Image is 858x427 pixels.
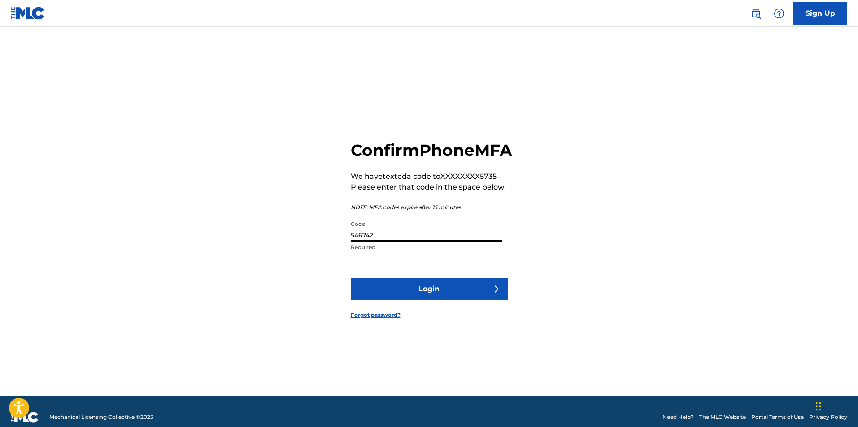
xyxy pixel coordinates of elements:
[351,311,401,319] a: Forgot password?
[49,413,153,421] span: Mechanical Licensing Collective © 2025
[490,284,501,294] img: f7272a7cc735f4ea7f67.svg
[351,140,512,160] h2: Confirm Phone MFA
[751,413,804,421] a: Portal Terms of Use
[813,384,858,427] iframe: Chat Widget
[793,2,847,25] a: Sign Up
[351,203,512,211] p: NOTE: MFA codes expire after 15 minutes
[774,8,784,19] img: help
[662,413,694,421] a: Need Help?
[351,171,512,182] p: We have texted a code to XXXXXXXX5735
[351,243,502,251] p: Required
[351,182,512,193] p: Please enter that code in the space below
[750,8,761,19] img: search
[11,7,45,20] img: MLC Logo
[699,413,746,421] a: The MLC Website
[11,412,39,423] img: logo
[809,413,847,421] a: Privacy Policy
[770,4,788,22] div: Help
[351,278,508,300] button: Login
[816,393,821,420] div: Drag
[747,4,765,22] a: Public Search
